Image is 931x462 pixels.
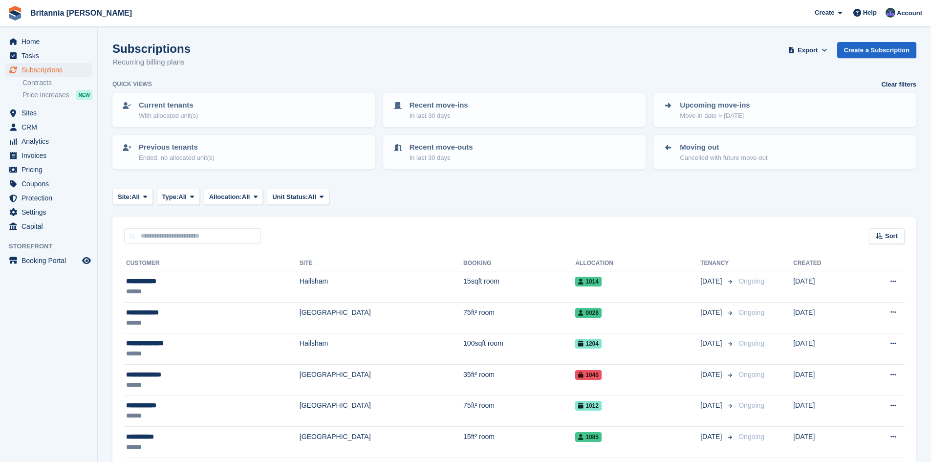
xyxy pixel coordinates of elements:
td: [DATE] [793,271,857,303]
td: Hailsham [300,333,463,365]
td: [DATE] [793,396,857,427]
span: All [242,192,250,202]
p: Current tenants [139,100,198,111]
th: Tenancy [700,256,735,271]
td: [DATE] [793,364,857,396]
a: Previous tenants Ended, no allocated unit(s) [113,136,374,168]
p: Previous tenants [139,142,215,153]
button: Export [786,42,829,58]
a: Create a Subscription [837,42,916,58]
td: [DATE] [793,333,857,365]
td: [GEOGRAPHIC_DATA] [300,302,463,333]
span: Tasks [22,49,80,63]
a: menu [5,191,92,205]
td: [DATE] [793,427,857,458]
a: menu [5,163,92,176]
th: Booking [463,256,575,271]
span: 1040 [575,370,602,380]
span: 1012 [575,401,602,411]
a: menu [5,63,92,77]
span: Storefront [9,242,97,251]
span: Pricing [22,163,80,176]
img: stora-icon-8386f47178a22dfd0bd8f6a31ec36ba5ce8667c1dd55bd0f319d3a0aa187defe.svg [8,6,22,21]
span: Subscriptions [22,63,80,77]
span: [DATE] [700,370,724,380]
span: Ongoing [738,371,764,378]
p: Moving out [680,142,767,153]
span: Settings [22,205,80,219]
td: Hailsham [300,271,463,303]
span: Ongoing [738,433,764,440]
img: Lee Cradock [886,8,895,18]
td: 75ft² room [463,396,575,427]
a: menu [5,177,92,191]
p: Upcoming move-ins [680,100,750,111]
a: menu [5,49,92,63]
span: Ongoing [738,339,764,347]
span: Protection [22,191,80,205]
span: [DATE] [700,432,724,442]
span: 0028 [575,308,602,318]
span: Type: [162,192,179,202]
a: Recent move-ins In last 30 days [384,94,645,126]
p: In last 30 days [410,111,468,121]
th: Created [793,256,857,271]
span: Create [815,8,834,18]
span: CRM [22,120,80,134]
th: Site [300,256,463,271]
a: menu [5,149,92,162]
h1: Subscriptions [112,42,191,55]
a: menu [5,106,92,120]
th: Allocation [575,256,700,271]
p: With allocated unit(s) [139,111,198,121]
button: Allocation: All [204,189,263,205]
p: In last 30 days [410,153,473,163]
span: 1204 [575,339,602,349]
span: Home [22,35,80,48]
span: Capital [22,220,80,233]
p: Ended, no allocated unit(s) [139,153,215,163]
span: Ongoing [738,401,764,409]
p: Move-in date > [DATE] [680,111,750,121]
a: Preview store [81,255,92,266]
td: [DATE] [793,302,857,333]
td: 100sqft room [463,333,575,365]
button: Type: All [157,189,200,205]
span: Sites [22,106,80,120]
span: Coupons [22,177,80,191]
th: Customer [124,256,300,271]
p: Recurring billing plans [112,57,191,68]
a: Current tenants With allocated unit(s) [113,94,374,126]
td: [GEOGRAPHIC_DATA] [300,427,463,458]
p: Recent move-outs [410,142,473,153]
a: Upcoming move-ins Move-in date > [DATE] [654,94,915,126]
span: [DATE] [700,276,724,286]
button: Site: All [112,189,153,205]
span: Ongoing [738,308,764,316]
span: [DATE] [700,400,724,411]
a: Clear filters [881,80,916,89]
span: Site: [118,192,131,202]
span: [DATE] [700,338,724,349]
a: menu [5,205,92,219]
td: 75ft² room [463,302,575,333]
a: Moving out Cancelled with future move-out [654,136,915,168]
span: Sort [885,231,898,241]
span: 1085 [575,432,602,442]
td: [GEOGRAPHIC_DATA] [300,396,463,427]
span: All [178,192,187,202]
button: Unit Status: All [267,189,329,205]
span: Booking Portal [22,254,80,267]
span: All [131,192,140,202]
span: Invoices [22,149,80,162]
h6: Quick views [112,80,152,88]
a: menu [5,134,92,148]
span: Price increases [22,90,69,100]
span: Ongoing [738,277,764,285]
td: 35ft² room [463,364,575,396]
span: Export [798,45,818,55]
a: Britannia [PERSON_NAME] [26,5,136,21]
div: NEW [76,90,92,100]
a: menu [5,35,92,48]
span: All [308,192,316,202]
